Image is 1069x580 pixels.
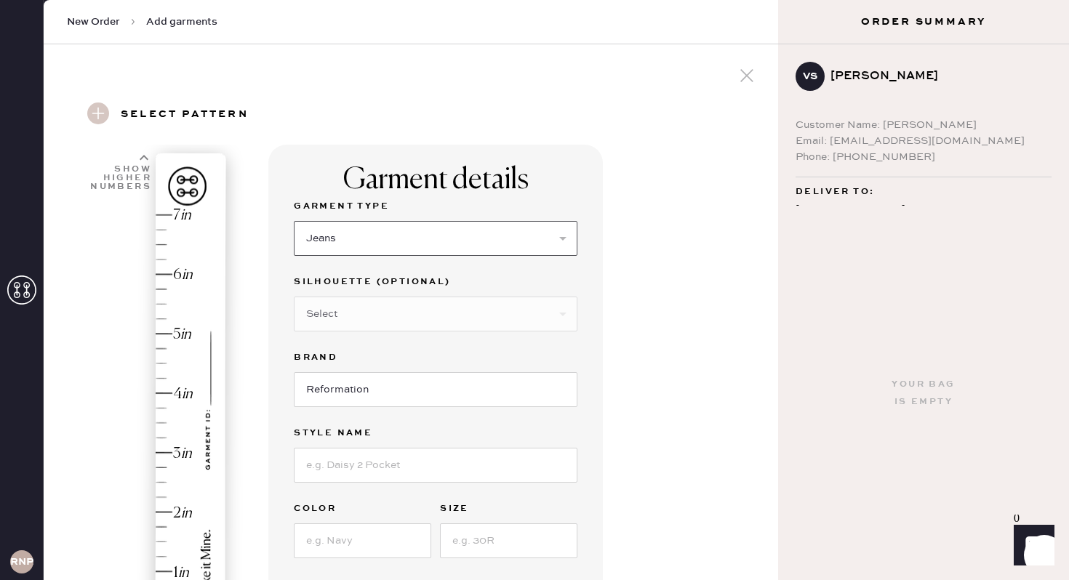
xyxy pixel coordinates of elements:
[121,102,249,127] h3: Select pattern
[173,206,180,225] div: 7
[294,424,577,442] label: Style name
[10,557,33,567] h3: RNPA
[89,165,151,191] div: Show higher numbers
[294,349,577,366] label: Brand
[803,71,817,81] h3: VS
[1000,515,1062,577] iframe: Front Chat
[67,15,120,29] span: New Order
[796,183,874,201] span: Deliver to:
[778,15,1069,29] h3: Order Summary
[294,500,431,517] label: Color
[830,68,1040,85] div: [PERSON_NAME]
[440,523,577,558] input: e.g. 30R
[796,133,1052,149] div: Email: [EMAIL_ADDRESS][DOMAIN_NAME]
[294,273,577,291] label: Silhouette (optional)
[180,206,191,225] div: in
[796,149,1052,165] div: Phone: [PHONE_NUMBER]
[892,376,955,411] div: Your bag is empty
[146,15,217,29] span: Add garments
[294,448,577,483] input: e.g. Daisy 2 Pocket
[796,117,1052,133] div: Customer Name: [PERSON_NAME]
[294,372,577,407] input: Brand name
[294,523,431,558] input: e.g. Navy
[440,500,577,517] label: Size
[343,163,529,198] div: Garment details
[796,201,1052,237] div: [STREET_ADDRESS] [PERSON_NAME] , [GEOGRAPHIC_DATA] 75094
[294,198,577,215] label: Garment Type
